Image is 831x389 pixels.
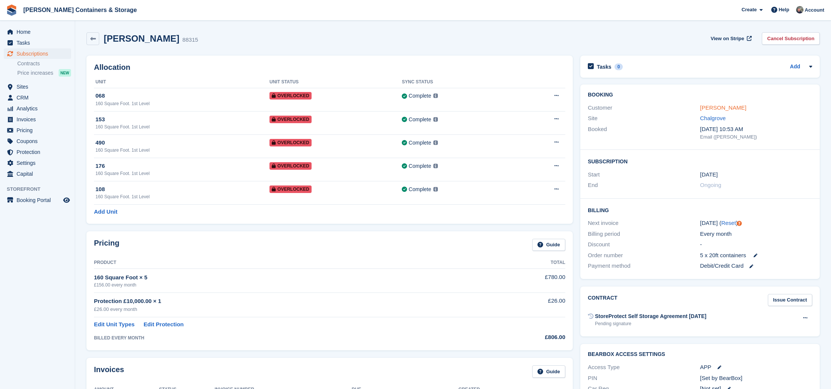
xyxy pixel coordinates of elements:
[94,365,124,378] h2: Invoices
[94,282,478,288] div: £156.00 every month
[269,139,312,146] span: Overlocked
[588,351,812,357] h2: BearBox Access Settings
[588,294,618,306] h2: Contract
[588,363,700,372] div: Access Type
[532,239,565,251] a: Guide
[588,219,700,228] div: Next invoice
[7,185,75,193] span: Storefront
[17,60,71,67] a: Contracts
[700,115,726,121] a: Chalgrove
[433,164,438,168] img: icon-info-grey-7440780725fd019a000dd9b08b2336e03edf1995a4989e88bcd33f0948082b44.svg
[4,195,71,205] a: menu
[94,76,269,88] th: Unit
[700,219,813,228] div: [DATE] ( )
[17,158,62,168] span: Settings
[17,69,53,77] span: Price increases
[700,133,813,141] div: Email ([PERSON_NAME])
[700,125,813,134] div: [DATE] 10:53 AM
[409,116,431,124] div: Complete
[478,333,565,342] div: £806.00
[4,125,71,136] a: menu
[805,6,824,14] span: Account
[17,27,62,37] span: Home
[721,220,736,226] a: Reset
[4,169,71,179] a: menu
[588,230,700,238] div: Billing period
[700,262,813,270] div: Debit/Credit Card
[95,185,269,194] div: 108
[762,32,820,45] a: Cancel Subscription
[790,63,800,71] a: Add
[94,297,478,306] div: Protection £10,000.00 × 1
[588,240,700,249] div: Discount
[269,185,312,193] span: Overlocked
[700,230,813,238] div: Every month
[708,32,753,45] a: View on Stripe
[433,93,438,98] img: icon-info-grey-7440780725fd019a000dd9b08b2336e03edf1995a4989e88bcd33f0948082b44.svg
[588,206,812,214] h2: Billing
[4,114,71,125] a: menu
[17,69,71,77] a: Price increases NEW
[95,115,269,124] div: 153
[4,147,71,157] a: menu
[588,92,812,98] h2: Booking
[588,104,700,112] div: Customer
[588,170,700,179] div: Start
[588,114,700,123] div: Site
[95,147,269,154] div: 160 Square Foot. 1st Level
[588,251,700,260] div: Order number
[700,104,746,111] a: [PERSON_NAME]
[433,117,438,122] img: icon-info-grey-7440780725fd019a000dd9b08b2336e03edf1995a4989e88bcd33f0948082b44.svg
[94,239,120,251] h2: Pricing
[409,185,431,193] div: Complete
[17,125,62,136] span: Pricing
[17,147,62,157] span: Protection
[104,33,179,44] h2: [PERSON_NAME]
[478,257,565,269] th: Total
[768,294,812,306] a: Issue Contract
[17,48,62,59] span: Subscriptions
[6,5,17,16] img: stora-icon-8386f47178a22dfd0bd8f6a31ec36ba5ce8667c1dd55bd0f319d3a0aa187defe.svg
[17,38,62,48] span: Tasks
[700,374,813,383] div: [Set by BearBox]
[95,170,269,177] div: 160 Square Foot. 1st Level
[409,139,431,147] div: Complete
[17,114,62,125] span: Invoices
[595,320,706,327] div: Pending signature
[17,103,62,114] span: Analytics
[478,269,565,293] td: £780.00
[95,124,269,130] div: 160 Square Foot. 1st Level
[4,48,71,59] a: menu
[4,27,71,37] a: menu
[269,116,312,123] span: Overlocked
[532,365,565,378] a: Guide
[478,293,565,317] td: £26.00
[17,92,62,103] span: CRM
[588,157,812,165] h2: Subscription
[588,181,700,190] div: End
[588,125,700,141] div: Booked
[736,220,743,227] div: Tooltip anchor
[4,81,71,92] a: menu
[17,136,62,146] span: Coupons
[94,273,478,282] div: 160 Square Foot × 5
[595,312,706,320] div: StoreProtect Self Storage Agreement [DATE]
[700,170,718,179] time: 2025-06-02 00:00:00 UTC
[796,6,804,14] img: Adam Greenhalgh
[700,182,722,188] span: Ongoing
[711,35,744,42] span: View on Stripe
[588,374,700,383] div: PIN
[269,162,312,170] span: Overlocked
[269,76,402,88] th: Unit Status
[94,257,478,269] th: Product
[59,69,71,77] div: NEW
[182,36,198,44] div: 88315
[94,63,565,72] h2: Allocation
[779,6,789,14] span: Help
[20,4,140,16] a: [PERSON_NAME] Containers & Storage
[94,208,117,216] a: Add Unit
[95,139,269,147] div: 490
[700,363,813,372] div: APP
[95,92,269,100] div: 068
[4,136,71,146] a: menu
